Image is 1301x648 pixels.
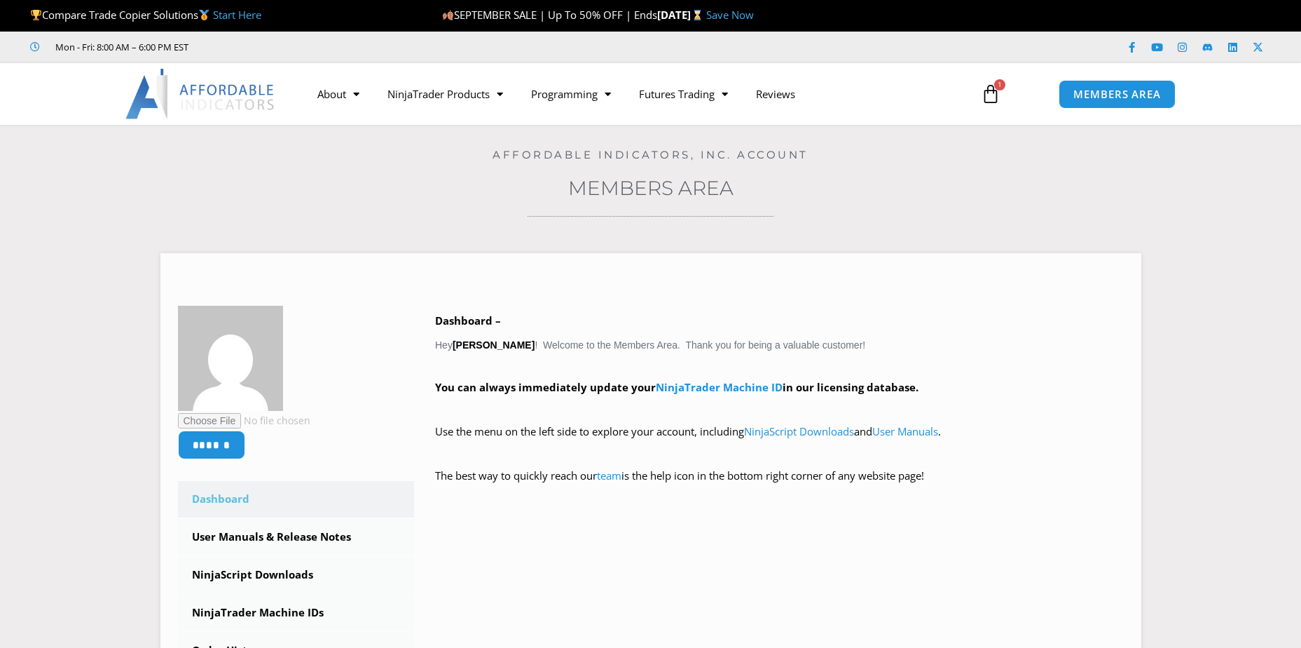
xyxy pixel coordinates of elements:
[568,176,734,200] a: Members Area
[597,468,621,482] a: team
[742,78,809,110] a: Reviews
[1059,80,1176,109] a: MEMBERS AREA
[872,424,938,438] a: User Manuals
[303,78,965,110] nav: Menu
[178,519,415,555] a: User Manuals & Release Notes
[213,8,261,22] a: Start Here
[960,74,1021,114] a: 1
[443,10,453,20] img: 🍂
[517,78,625,110] a: Programming
[199,10,209,20] img: 🥇
[994,79,1005,90] span: 1
[435,311,1124,506] div: Hey ! Welcome to the Members Area. Thank you for being a valuable customer!
[625,78,742,110] a: Futures Trading
[1073,89,1161,100] span: MEMBERS AREA
[178,595,415,631] a: NinjaTrader Machine IDs
[657,8,705,22] strong: [DATE]
[744,424,854,438] a: NinjaScript Downloads
[208,40,418,54] iframe: Customer reviews powered by Trustpilot
[373,78,517,110] a: NinjaTrader Products
[692,10,703,20] img: ⌛
[31,10,41,20] img: 🏆
[178,306,283,411] img: c0d114f9483da23e5125456a16309d006580f6c8f143afda21b5dfde582f539a
[178,481,415,518] a: Dashboard
[656,380,783,394] a: NinjaTrader Machine ID
[52,39,188,55] span: Mon - Fri: 8:00 AM – 6:00 PM EST
[442,8,657,22] span: SEPTEMBER SALE | Up To 50% OFF | Ends
[493,148,808,161] a: Affordable Indicators, Inc. Account
[303,78,373,110] a: About
[30,8,261,22] span: Compare Trade Copier Solutions
[178,557,415,593] a: NinjaScript Downloads
[706,8,754,22] a: Save Now
[453,339,535,351] strong: [PERSON_NAME]
[435,380,918,394] strong: You can always immediately update your in our licensing database.
[125,69,276,119] img: LogoAI | Affordable Indicators – NinjaTrader
[435,466,1124,506] p: The best way to quickly reach our is the help icon in the bottom right corner of any website page!
[435,313,501,328] b: Dashboard –
[435,422,1124,461] p: Use the menu on the left side to explore your account, including and .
